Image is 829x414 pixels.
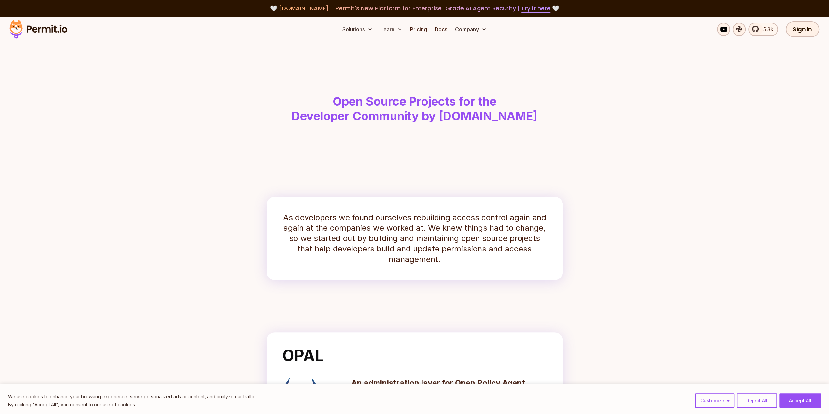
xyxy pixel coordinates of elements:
[282,348,547,364] h2: OPAL
[378,23,405,36] button: Learn
[279,4,550,12] span: [DOMAIN_NAME] - Permit's New Platform for Enterprise-Grade AI Agent Security |
[16,4,813,13] div: 🤍 🤍
[7,18,70,40] img: Permit logo
[8,401,256,408] p: By clicking "Accept All", you consent to our use of cookies.
[759,25,773,33] span: 5.3k
[340,23,375,36] button: Solutions
[521,4,550,13] a: Try it here
[452,23,489,36] button: Company
[407,23,430,36] a: Pricing
[748,23,778,36] a: 5.3k
[779,393,821,408] button: Accept All
[432,23,450,36] a: Docs
[695,393,734,408] button: Customize
[786,21,819,37] a: Sign In
[248,94,581,124] h1: Open Source Projects for the Developer Community by [DOMAIN_NAME]
[282,212,547,264] p: As developers we found ourselves rebuilding access control again and again at the companies we wo...
[8,393,256,401] p: We use cookies to enhance your browsing experience, serve personalized ads or content, and analyz...
[737,393,777,408] button: Reject All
